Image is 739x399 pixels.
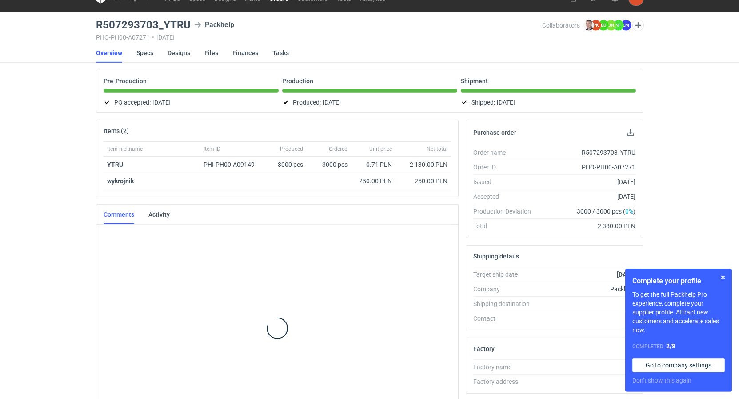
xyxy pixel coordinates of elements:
[473,270,538,279] div: Target ship date
[473,253,519,260] h2: Shipping details
[583,20,594,31] img: Maciej Sikora
[632,276,725,286] h1: Complete your profile
[591,20,601,31] figcaption: PK
[461,77,488,85] p: Shipment
[282,77,313,85] p: Production
[473,148,538,157] div: Order name
[152,34,154,41] span: •
[96,43,122,63] a: Overview
[427,145,447,153] span: Net total
[168,43,190,63] a: Designs
[473,299,538,308] div: Shipping destination
[399,160,447,169] div: 2 130.00 PLN
[399,177,447,185] div: 250.00 PLN
[718,272,728,283] button: Skip for now
[473,363,538,371] div: Factory name
[538,285,636,294] div: Packhelp
[104,97,279,108] div: PO accepted:
[625,208,633,215] span: 0%
[104,77,147,85] p: Pre-Production
[538,363,636,371] div: -
[104,127,129,134] h2: Items (2)
[538,163,636,172] div: PHO-PH00-A07271
[307,157,351,173] div: 3000 pcs
[632,290,725,335] p: To get the full Packhelp Pro experience, complete your supplier profile. Attract new customers an...
[473,377,538,386] div: Factory address
[538,377,636,386] div: -
[625,127,636,138] button: Download PO
[96,20,191,30] h3: R507293703_YTRU
[280,145,303,153] span: Produced
[606,20,616,31] figcaption: JN
[204,160,263,169] div: PHI-PH00-A09149
[473,163,538,172] div: Order ID
[473,345,495,352] h2: Factory
[473,285,538,294] div: Company
[538,192,636,201] div: [DATE]
[369,145,392,153] span: Unit price
[329,145,348,153] span: Ordered
[538,222,636,230] div: 2 380.00 PLN
[355,160,392,169] div: 0.71 PLN
[461,97,636,108] div: Shipped:
[473,222,538,230] div: Total
[473,177,538,186] div: Issued
[538,148,636,157] div: R507293703_YTRU
[282,97,457,108] div: Produced:
[104,205,134,224] a: Comments
[538,177,636,186] div: [DATE]
[632,20,643,31] button: Edit collaborators
[538,314,636,323] div: -
[152,97,171,108] span: [DATE]
[542,22,580,29] span: Collaborators
[632,342,725,351] div: Completed:
[232,43,258,63] a: Finances
[621,20,631,31] figcaption: EM
[632,376,691,385] button: Don’t show this again
[497,97,515,108] span: [DATE]
[666,343,675,350] strong: 2 / 8
[267,157,307,173] div: 3000 pcs
[617,271,635,278] strong: [DATE]
[577,207,635,216] span: 3000 / 3000 pcs ( )
[272,43,289,63] a: Tasks
[148,205,170,224] a: Activity
[613,20,624,31] figcaption: NF
[136,43,153,63] a: Specs
[598,20,609,31] figcaption: BD
[96,34,542,41] div: PHO-PH00-A07271 [DATE]
[323,97,341,108] span: [DATE]
[107,145,143,153] span: Item nickname
[473,207,538,216] div: Production Deviation
[204,43,218,63] a: Files
[473,192,538,201] div: Accepted
[632,358,725,372] a: Go to company settings
[204,145,220,153] span: Item ID
[473,129,516,136] h2: Purchase order
[107,161,123,168] strong: YTRU
[107,177,134,185] strong: wykrojnik
[194,20,234,30] div: Packhelp
[473,314,538,323] div: Contact
[355,177,392,185] div: 250.00 PLN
